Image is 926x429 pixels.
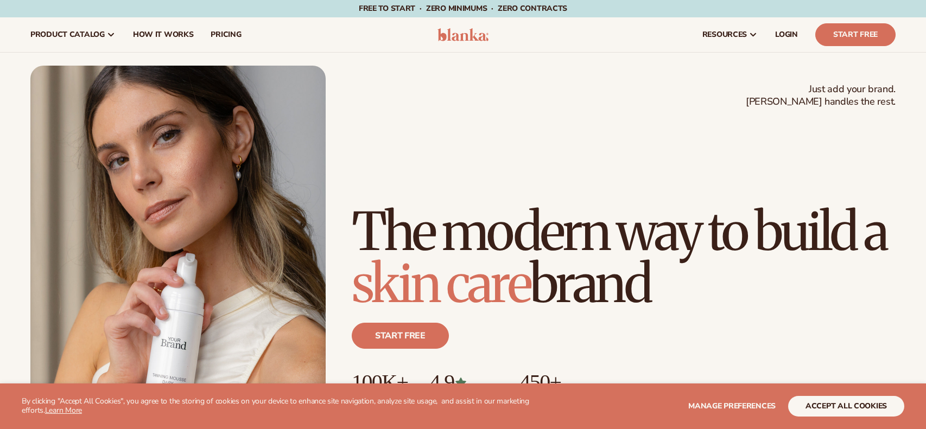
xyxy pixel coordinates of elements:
[815,23,896,46] a: Start Free
[775,30,798,39] span: LOGIN
[688,396,776,417] button: Manage preferences
[352,251,530,316] span: skin care
[519,370,601,394] p: 450+
[211,30,241,39] span: pricing
[437,28,489,41] img: logo
[202,17,250,52] a: pricing
[694,17,766,52] a: resources
[124,17,202,52] a: How It Works
[352,323,449,349] a: Start free
[702,30,747,39] span: resources
[45,405,82,415] a: Learn More
[30,30,105,39] span: product catalog
[788,396,904,417] button: accept all cookies
[352,206,896,310] h1: The modern way to build a brand
[746,83,896,108] span: Just add your brand. [PERSON_NAME] handles the rest.
[22,17,124,52] a: product catalog
[359,3,567,14] span: Free to start · ZERO minimums · ZERO contracts
[133,30,194,39] span: How It Works
[766,17,807,52] a: LOGIN
[688,401,776,411] span: Manage preferences
[429,370,498,394] p: 4.9
[22,397,546,415] p: By clicking "Accept All Cookies", you agree to the storing of cookies on your device to enhance s...
[352,370,408,394] p: 100K+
